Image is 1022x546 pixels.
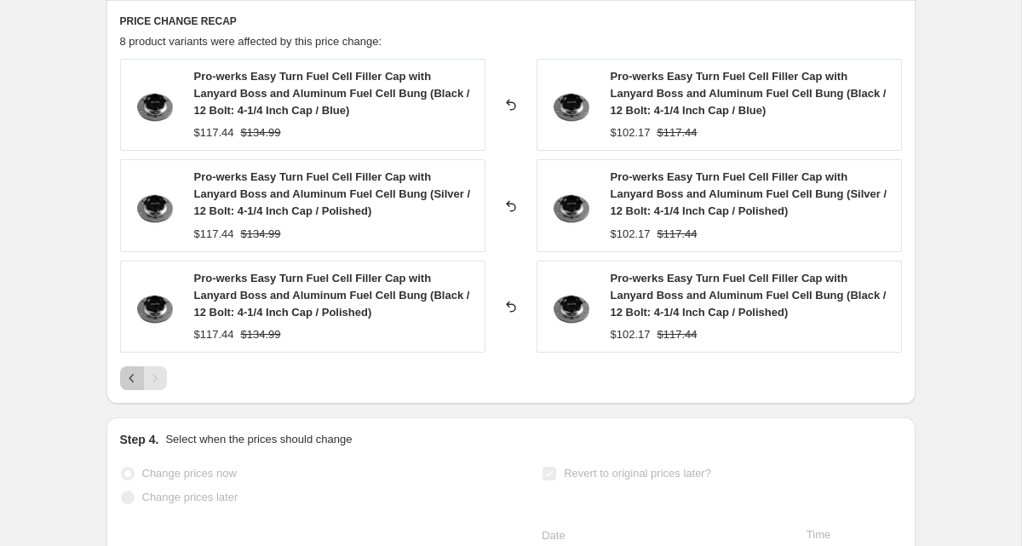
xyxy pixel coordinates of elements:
span: Change prices later [142,491,238,503]
strike: $134.99 [241,124,281,141]
h2: Step 4. [120,431,159,448]
div: $117.44 [194,326,234,343]
strike: $117.44 [657,226,698,243]
h6: PRICE CHANGE RECAP [120,14,902,28]
span: Date [542,529,565,542]
button: Previous [120,366,144,390]
strike: $117.44 [657,124,698,141]
div: $102.17 [611,124,651,141]
span: Time [807,528,830,541]
span: Pro-werks Easy Turn Fuel Cell Filler Cap with Lanyard Boss and Aluminum Fuel Cell Bung (Black / 1... [611,70,887,117]
span: Pro-werks Easy Turn Fuel Cell Filler Cap with Lanyard Boss and Aluminum Fuel Cell Bung (Black / 1... [194,70,470,117]
strike: $117.44 [657,326,698,343]
div: $117.44 [194,124,234,141]
div: $102.17 [611,326,651,343]
strike: $134.99 [241,326,281,343]
div: $117.44 [194,226,234,243]
strike: $134.99 [241,226,281,243]
span: Revert to original prices later? [564,467,711,480]
span: Pro-werks Easy Turn Fuel Cell Filler Cap with Lanyard Boss and Aluminum Fuel Cell Bung (Black / 1... [611,272,887,319]
div: $102.17 [611,226,651,243]
img: Fill-Cap-Collection_6BoltFuelCellBung_Cap7_80x.jpg [129,281,181,332]
img: Fill-Cap-Collection_6BoltFuelCellBung_Cap7_80x.jpg [546,281,597,332]
span: Pro-werks Easy Turn Fuel Cell Filler Cap with Lanyard Boss and Aluminum Fuel Cell Bung (Silver / ... [611,170,887,217]
span: 8 product variants were affected by this price change: [120,35,382,48]
span: Change prices now [142,467,237,480]
img: Fill-Cap-Collection_6BoltFuelCellBung_Cap7_80x.jpg [129,181,181,232]
img: Fill-Cap-Collection_6BoltFuelCellBung_Cap7_80x.jpg [546,79,597,130]
img: Fill-Cap-Collection_6BoltFuelCellBung_Cap7_80x.jpg [129,79,181,130]
img: Fill-Cap-Collection_6BoltFuelCellBung_Cap7_80x.jpg [546,181,597,232]
nav: Pagination [120,366,167,390]
p: Select when the prices should change [165,431,352,448]
span: Pro-werks Easy Turn Fuel Cell Filler Cap with Lanyard Boss and Aluminum Fuel Cell Bung (Silver / ... [194,170,471,217]
span: Pro-werks Easy Turn Fuel Cell Filler Cap with Lanyard Boss and Aluminum Fuel Cell Bung (Black / 1... [194,272,470,319]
